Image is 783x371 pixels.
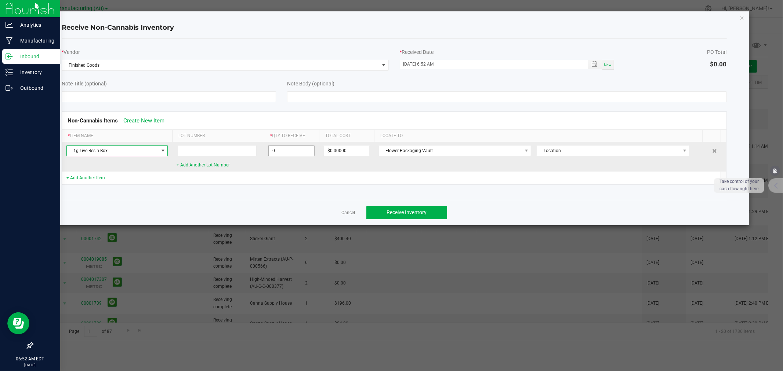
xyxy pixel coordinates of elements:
span: $0.00 [710,60,727,68]
inline-svg: Inventory [6,69,13,76]
iframe: Resource center [7,312,29,334]
span: Location [537,146,680,156]
p: 06:52 AM EDT [3,356,57,362]
p: Inventory [13,68,57,77]
p: Analytics [13,21,57,29]
div: Note Title (optional) [62,80,276,88]
th: Locate To [374,130,702,142]
div: Note Body (optional) [287,80,726,88]
inline-svg: Manufacturing [6,37,13,44]
h4: Receive Non-Cannabis Inventory [62,23,726,33]
th: Lot Number [172,130,264,142]
div: Received Date [400,48,614,56]
span: 1g Live Resin Box [67,146,158,156]
inline-svg: Analytics [6,21,13,29]
p: [DATE] [3,362,57,368]
div: PO Total [707,48,727,56]
a: + Add Another Lot Number [177,162,230,168]
th: Item Name [62,130,172,142]
th: Total Cost [319,130,374,142]
span: Flower Packaging Vault [379,146,522,156]
p: Outbound [13,84,57,92]
th: Qty to Receive [264,130,319,142]
inline-svg: Inbound [6,53,13,60]
a: Cancel [342,210,355,216]
button: Receive Inventory [366,206,447,219]
inline-svg: Outbound [6,84,13,92]
button: Close [739,13,744,22]
span: Toggle popup [588,60,602,69]
input: MM/dd/yyyy HH:MM a [400,60,580,69]
span: Finished Goods [62,60,379,70]
span: Receive Inventory [387,209,427,215]
div: Vendor [62,48,389,56]
a: Create New Item [123,117,164,124]
p: Manufacturing [13,36,57,45]
span: Now [604,63,612,67]
a: + Add Another Item [66,175,105,180]
p: Inbound [13,52,57,61]
span: Non-Cannabis Items [68,117,118,124]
